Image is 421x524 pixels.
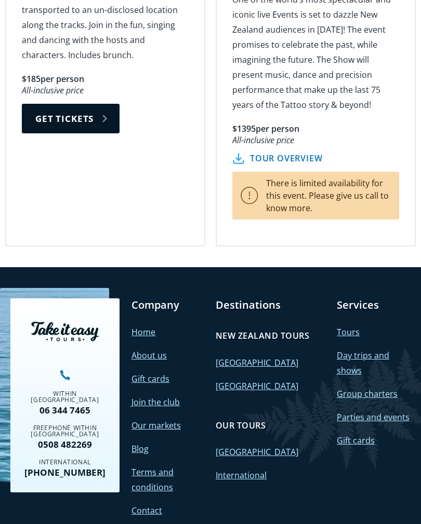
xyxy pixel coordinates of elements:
nav: Footer [10,298,411,518]
div: All-inclusive price [232,135,399,146]
a: Destinations [216,298,281,312]
h4: Our tours [216,420,266,431]
div: $1395 [232,123,256,135]
a: Get tickets [22,104,120,133]
a: Tours [337,326,360,338]
a: 0508 482269 [18,440,112,449]
div: All-inclusive price [22,85,189,96]
a: Parties and events [337,411,410,423]
a: Our markets [131,420,181,431]
a: Home [131,326,155,338]
a: Blog [131,443,149,454]
div: per person [41,73,84,85]
a: Group charters [337,388,398,399]
img: Take it easy tours [31,322,99,341]
a: About us [131,350,167,361]
a: [PHONE_NUMBER] [18,468,112,477]
a: [GEOGRAPHIC_DATA] [216,380,298,392]
a: tour overview [232,153,322,164]
a: Gift cards [337,435,375,446]
a: International [216,470,267,481]
a: [GEOGRAPHIC_DATA] [216,357,298,368]
a: Terms and conditions [131,466,174,493]
div: Within [GEOGRAPHIC_DATA] [18,391,112,403]
div: $185 [22,73,41,85]
a: [GEOGRAPHIC_DATA] [216,446,298,458]
a: Join the club [131,396,180,408]
p: There is limited availability for this event. Please give us call to know more. [232,172,399,219]
a: Gift cards [131,373,169,384]
a: New Zealand tours [216,325,309,347]
div: per person [256,123,299,135]
a: 06 344 7465 [18,406,112,415]
h4: New Zealand tours [216,330,309,341]
a: Day trips and shows [337,350,389,376]
div: Freephone within [GEOGRAPHIC_DATA] [18,425,112,437]
h3: Company [131,298,205,312]
a: Contact [131,505,162,516]
div: International [18,459,112,465]
a: Services [337,298,379,312]
a: Our tours [216,415,266,436]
